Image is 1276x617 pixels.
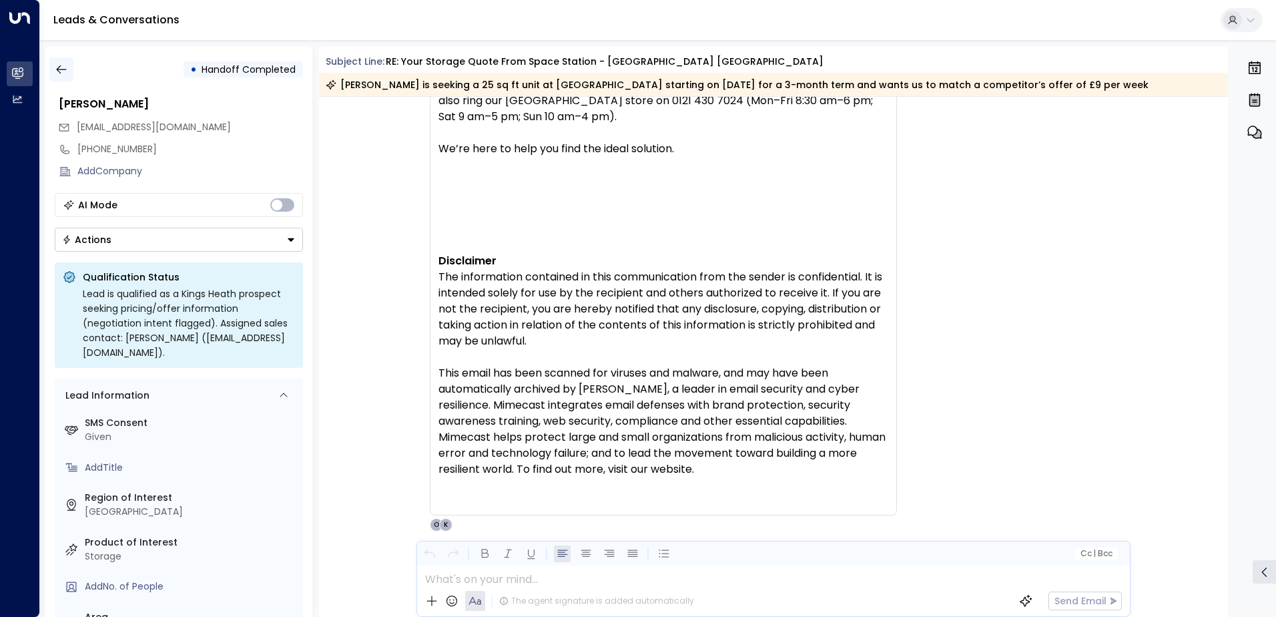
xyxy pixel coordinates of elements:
span: | [1093,549,1096,558]
div: K [439,518,452,532]
div: RE: Your storage quote from Space Station - [GEOGRAPHIC_DATA] [GEOGRAPHIC_DATA] [386,55,824,69]
div: AddCompany [77,164,303,178]
p: Qualification Status [83,270,295,284]
div: AddNo. of People [85,580,298,594]
button: Cc|Bcc [1074,548,1117,560]
label: Region of Interest [85,491,298,505]
span: helenwhitby@yahoo.co.uk [77,120,231,134]
span: Subject Line: [326,55,384,68]
div: [PERSON_NAME] is seeking a 25 sq ft unit at [GEOGRAPHIC_DATA] starting on [DATE] for a 3-month te... [326,78,1149,91]
span: [EMAIL_ADDRESS][DOMAIN_NAME] [77,120,231,134]
div: O [430,518,443,532]
span: Cc Bcc [1080,549,1112,558]
label: SMS Consent [85,416,298,430]
button: Redo [444,546,461,562]
div: [GEOGRAPHIC_DATA] [85,505,298,519]
div: • [190,57,197,81]
a: Leads & Conversations [53,12,180,27]
div: Lead is qualified as a Kings Heath prospect seeking pricing/offer information (negotiation intent... [83,286,295,360]
div: The agent signature is added automatically [499,595,694,607]
div: Given [85,430,298,444]
div: Actions [62,234,111,246]
div: [PHONE_NUMBER] [77,142,303,156]
div: AddTitle [85,461,298,475]
div: Lead Information [61,389,149,403]
b: Disclaimer [438,253,497,268]
div: Storage [85,550,298,564]
label: Product of Interest [85,536,298,550]
button: Actions [55,228,303,252]
div: AI Mode [78,198,117,212]
p: The information contained in this communication from the sender is confidential. It is intended s... [438,269,888,477]
span: Handoff Completed [202,63,296,76]
div: [PERSON_NAME] [59,96,303,112]
button: Undo [421,546,438,562]
div: Button group with a nested menu [55,228,303,252]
